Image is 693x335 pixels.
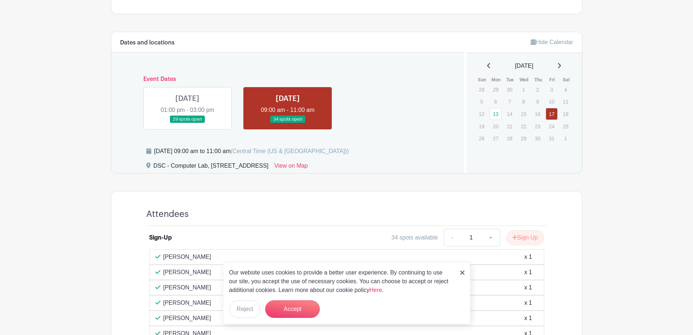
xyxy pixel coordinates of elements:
[475,96,487,107] p: 5
[503,133,515,144] p: 28
[531,96,543,107] p: 9
[154,147,349,156] div: [DATE] 09:00 am to 11:00 am
[559,121,571,132] p: 25
[490,84,502,95] p: 29
[531,76,545,83] th: Thu
[489,76,503,83] th: Mon
[503,96,515,107] p: 7
[518,133,530,144] p: 29
[559,96,571,107] p: 11
[475,84,487,95] p: 28
[503,108,515,120] p: 14
[475,76,489,83] th: Sun
[518,84,530,95] p: 1
[524,299,532,307] div: x 1
[482,229,500,246] a: +
[524,253,532,261] div: x 1
[518,121,530,132] p: 22
[274,161,308,173] a: View on Map
[231,148,349,154] span: (Central Time (US & [GEOGRAPHIC_DATA]))
[370,287,382,293] a: Here
[546,133,558,144] p: 31
[503,76,517,83] th: Tue
[517,76,531,83] th: Wed
[460,270,465,275] img: close_button-5f87c8562297e5c2d7936805f587ecaba9071eb48480494691a3f1689db116b3.svg
[490,133,502,144] p: 27
[531,84,543,95] p: 2
[265,300,320,318] button: Accept
[546,84,558,95] p: 3
[524,314,532,323] div: x 1
[518,108,530,120] p: 15
[138,76,438,83] h6: Event Dates
[391,233,438,242] div: 34 spots available
[444,229,461,246] a: -
[490,121,502,132] p: 20
[546,121,558,132] p: 24
[524,283,532,292] div: x 1
[149,233,172,242] div: Sign-Up
[163,283,211,292] p: [PERSON_NAME]
[518,96,530,107] p: 8
[163,253,211,261] p: [PERSON_NAME]
[490,96,502,107] p: 6
[531,121,543,132] p: 23
[559,84,571,95] p: 4
[559,76,573,83] th: Sat
[146,209,189,219] h4: Attendees
[475,121,487,132] p: 19
[229,300,261,318] button: Reject
[475,133,487,144] p: 26
[545,76,559,83] th: Fri
[120,39,175,46] h6: Dates and locations
[531,108,543,120] p: 16
[163,268,211,277] p: [PERSON_NAME]
[546,108,558,120] a: 17
[506,230,544,245] button: Sign Up
[490,108,502,120] a: 13
[515,62,533,70] span: [DATE]
[559,108,571,120] p: 18
[531,39,573,45] a: Hide Calendar
[546,96,558,107] p: 10
[503,84,515,95] p: 30
[229,268,453,295] p: Our website uses cookies to provide a better user experience. By continuing to use our site, you ...
[524,268,532,277] div: x 1
[503,121,515,132] p: 21
[559,133,571,144] p: 1
[163,314,211,323] p: [PERSON_NAME]
[475,108,487,120] p: 12
[154,161,269,173] div: DSC - Computer Lab, [STREET_ADDRESS]
[163,299,211,307] p: [PERSON_NAME]
[531,133,543,144] p: 30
